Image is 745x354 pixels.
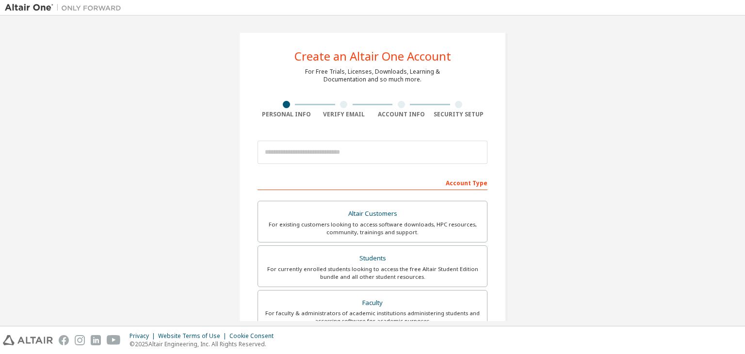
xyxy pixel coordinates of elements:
div: Website Terms of Use [158,332,229,340]
img: facebook.svg [59,335,69,345]
div: Security Setup [430,111,488,118]
div: Personal Info [258,111,315,118]
img: altair_logo.svg [3,335,53,345]
div: For currently enrolled students looking to access the free Altair Student Edition bundle and all ... [264,265,481,281]
div: Account Info [372,111,430,118]
div: Cookie Consent [229,332,279,340]
div: For Free Trials, Licenses, Downloads, Learning & Documentation and so much more. [305,68,440,83]
img: linkedin.svg [91,335,101,345]
p: © 2025 Altair Engineering, Inc. All Rights Reserved. [130,340,279,348]
div: Altair Customers [264,207,481,221]
div: Account Type [258,175,487,190]
div: For faculty & administrators of academic institutions administering students and accessing softwa... [264,309,481,325]
div: For existing customers looking to access software downloads, HPC resources, community, trainings ... [264,221,481,236]
div: Privacy [130,332,158,340]
img: instagram.svg [75,335,85,345]
img: Altair One [5,3,126,13]
div: Verify Email [315,111,373,118]
div: Faculty [264,296,481,310]
div: Create an Altair One Account [294,50,451,62]
div: Students [264,252,481,265]
img: youtube.svg [107,335,121,345]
